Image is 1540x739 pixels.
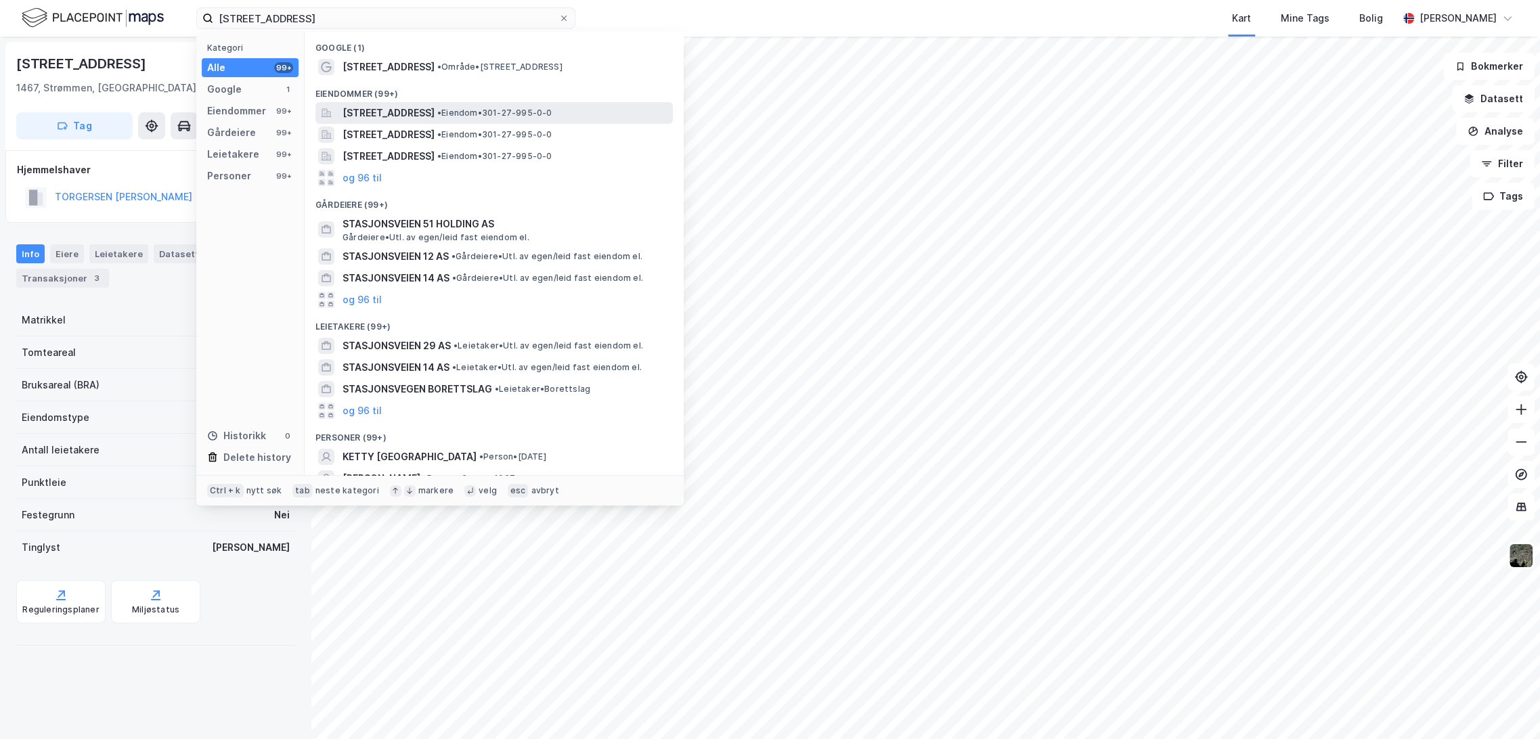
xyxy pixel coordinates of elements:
[343,148,435,164] span: [STREET_ADDRESS]
[343,232,529,243] span: Gårdeiere • Utl. av egen/leid fast eiendom el.
[213,8,558,28] input: Søk på adresse, matrikkel, gårdeiere, leietakere eller personer
[343,449,477,465] span: KETTY [GEOGRAPHIC_DATA]
[454,340,643,351] span: Leietaker • Utl. av egen/leid fast eiendom el.
[274,106,293,116] div: 99+
[1281,10,1329,26] div: Mine Tags
[22,539,60,556] div: Tinglyst
[207,81,242,97] div: Google
[343,270,449,286] span: STASJONSVEIEN 14 AS
[22,474,66,491] div: Punktleie
[22,377,100,393] div: Bruksareal (BRA)
[343,292,382,308] button: og 96 til
[90,271,104,285] div: 3
[22,312,66,328] div: Matrikkel
[17,162,294,178] div: Hjemmelshaver
[437,129,552,140] span: Eiendom • 301-27-995-0-0
[274,171,293,181] div: 99+
[437,151,441,161] span: •
[452,251,456,261] span: •
[207,103,266,119] div: Eiendommer
[207,484,244,497] div: Ctrl + k
[1472,674,1540,739] div: Kontrollprogram for chat
[437,62,441,72] span: •
[452,273,643,284] span: Gårdeiere • Utl. av egen/leid fast eiendom el.
[212,539,290,556] div: [PERSON_NAME]
[437,108,552,118] span: Eiendom • 301-27-995-0-0
[274,149,293,160] div: 99+
[223,449,291,466] div: Delete history
[274,127,293,138] div: 99+
[479,485,497,496] div: velg
[1443,53,1535,80] button: Bokmerker
[423,473,427,483] span: •
[495,384,590,395] span: Leietaker • Borettslag
[1232,10,1251,26] div: Kart
[22,442,100,458] div: Antall leietakere
[282,430,293,441] div: 0
[305,32,684,56] div: Google (1)
[343,403,382,419] button: og 96 til
[343,170,382,186] button: og 96 til
[343,359,449,376] span: STASJONSVEIEN 14 AS
[437,129,441,139] span: •
[315,485,379,496] div: neste kategori
[1508,543,1534,568] img: 9k=
[343,59,435,75] span: [STREET_ADDRESS]
[1359,10,1383,26] div: Bolig
[207,60,225,76] div: Alle
[1420,10,1497,26] div: [PERSON_NAME]
[437,151,552,162] span: Eiendom • 301-27-995-0-0
[132,604,179,615] div: Miljøstatus
[1456,118,1535,145] button: Analyse
[343,127,435,143] span: [STREET_ADDRESS]
[154,244,204,263] div: Datasett
[89,244,148,263] div: Leietakere
[22,344,76,361] div: Tomteareal
[343,381,492,397] span: STASJONSVEGEN BORETTSLAG
[508,484,529,497] div: esc
[16,244,45,263] div: Info
[207,125,256,141] div: Gårdeiere
[1470,150,1535,177] button: Filter
[16,53,149,74] div: [STREET_ADDRESS]
[454,340,458,351] span: •
[246,485,282,496] div: nytt søk
[16,112,133,139] button: Tag
[16,269,109,288] div: Transaksjoner
[282,84,293,95] div: 1
[452,251,642,262] span: Gårdeiere • Utl. av egen/leid fast eiendom el.
[437,108,441,118] span: •
[207,428,266,444] div: Historikk
[343,248,449,265] span: STASJONSVEIEN 12 AS
[418,485,454,496] div: markere
[452,362,642,373] span: Leietaker • Utl. av egen/leid fast eiendom el.
[22,6,164,30] img: logo.f888ab2527a4732fd821a326f86c7f29.svg
[437,62,563,72] span: Område • [STREET_ADDRESS]
[305,189,684,213] div: Gårdeiere (99+)
[1452,85,1535,112] button: Datasett
[22,604,99,615] div: Reguleringsplaner
[343,470,420,487] span: [PERSON_NAME]
[16,80,196,96] div: 1467, Strømmen, [GEOGRAPHIC_DATA]
[207,43,299,53] div: Kategori
[1472,674,1540,739] iframe: Chat Widget
[479,451,483,462] span: •
[423,473,515,484] span: Person • 6. mars 1967
[305,422,684,446] div: Personer (99+)
[343,216,667,232] span: STASJONSVEIEN 51 HOLDING AS
[343,338,451,354] span: STASJONSVEIEN 29 AS
[452,362,456,372] span: •
[207,168,251,184] div: Personer
[274,507,290,523] div: Nei
[452,273,456,283] span: •
[495,384,499,394] span: •
[343,105,435,121] span: [STREET_ADDRESS]
[479,451,546,462] span: Person • [DATE]
[274,62,293,73] div: 99+
[531,485,558,496] div: avbryt
[305,311,684,335] div: Leietakere (99+)
[22,409,89,426] div: Eiendomstype
[305,78,684,102] div: Eiendommer (99+)
[22,507,74,523] div: Festegrunn
[50,244,84,263] div: Eiere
